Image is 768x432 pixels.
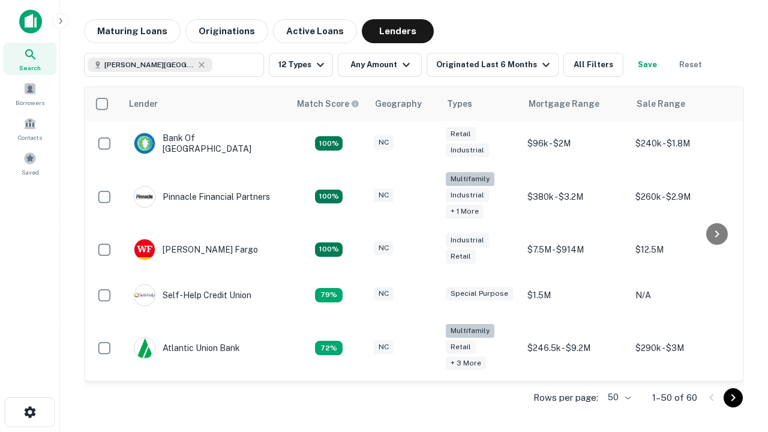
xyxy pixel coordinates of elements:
button: Maturing Loans [84,19,181,43]
span: Saved [22,167,39,177]
p: 1–50 of 60 [652,391,697,405]
div: Retail [446,250,476,263]
div: Lender [129,97,158,111]
button: Any Amount [338,53,422,77]
td: $380k - $3.2M [521,166,629,227]
button: Lenders [362,19,434,43]
div: Pinnacle Financial Partners [134,186,270,208]
div: Originated Last 6 Months [436,58,553,72]
div: Capitalize uses an advanced AI algorithm to match your search with the best lender. The match sco... [297,97,359,110]
th: Types [440,87,521,121]
span: Search [19,63,41,73]
div: Industrial [446,188,489,202]
div: Special Purpose [446,287,513,301]
div: Types [447,97,472,111]
td: N/A [629,272,737,318]
th: Capitalize uses an advanced AI algorithm to match your search with the best lender. The match sco... [290,87,368,121]
span: Borrowers [16,98,44,107]
div: + 1 more [446,205,484,218]
div: NC [374,188,394,202]
img: capitalize-icon.png [19,10,42,34]
div: Atlantic Union Bank [134,337,240,359]
div: Geography [375,97,422,111]
span: Contacts [18,133,42,142]
button: Go to next page [724,388,743,407]
div: NC [374,136,394,149]
a: Borrowers [4,77,56,110]
td: $12.5M [629,227,737,272]
td: $1.5M [521,272,629,318]
img: picture [134,187,155,207]
img: picture [134,285,155,305]
div: Matching Properties: 14, hasApolloMatch: undefined [315,136,343,151]
div: Bank Of [GEOGRAPHIC_DATA] [134,133,278,154]
div: Industrial [446,143,489,157]
span: [PERSON_NAME][GEOGRAPHIC_DATA], [GEOGRAPHIC_DATA] [104,59,194,70]
td: $200k - $3.3M [521,378,629,424]
div: Industrial [446,233,489,247]
td: $260k - $2.9M [629,166,737,227]
th: Mortgage Range [521,87,629,121]
button: Reset [671,53,710,77]
h6: Match Score [297,97,357,110]
div: [PERSON_NAME] Fargo [134,239,258,260]
iframe: Chat Widget [708,336,768,394]
img: picture [134,338,155,358]
button: Originated Last 6 Months [427,53,559,77]
td: $480k - $3.1M [629,378,737,424]
button: Originations [185,19,268,43]
div: Matching Properties: 10, hasApolloMatch: undefined [315,341,343,355]
div: Matching Properties: 11, hasApolloMatch: undefined [315,288,343,302]
div: 50 [603,389,633,406]
th: Sale Range [629,87,737,121]
div: Retail [446,127,476,141]
div: Sale Range [637,97,685,111]
div: Self-help Credit Union [134,284,251,306]
button: 12 Types [269,53,333,77]
img: picture [134,133,155,154]
div: + 3 more [446,356,486,370]
td: $290k - $3M [629,318,737,379]
div: Multifamily [446,172,494,186]
a: Search [4,43,56,75]
div: Retail [446,340,476,354]
div: Multifamily [446,324,494,338]
td: $240k - $1.8M [629,121,737,166]
div: NC [374,241,394,255]
td: $96k - $2M [521,121,629,166]
div: NC [374,287,394,301]
th: Lender [122,87,290,121]
a: Contacts [4,112,56,145]
div: Mortgage Range [529,97,599,111]
button: All Filters [563,53,623,77]
td: $246.5k - $9.2M [521,318,629,379]
button: Save your search to get updates of matches that match your search criteria. [628,53,667,77]
img: picture [134,239,155,260]
div: Matching Properties: 15, hasApolloMatch: undefined [315,242,343,257]
button: Active Loans [273,19,357,43]
div: Matching Properties: 25, hasApolloMatch: undefined [315,190,343,204]
p: Rows per page: [533,391,598,405]
td: $7.5M - $914M [521,227,629,272]
th: Geography [368,87,440,121]
a: Saved [4,147,56,179]
div: NC [374,340,394,354]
